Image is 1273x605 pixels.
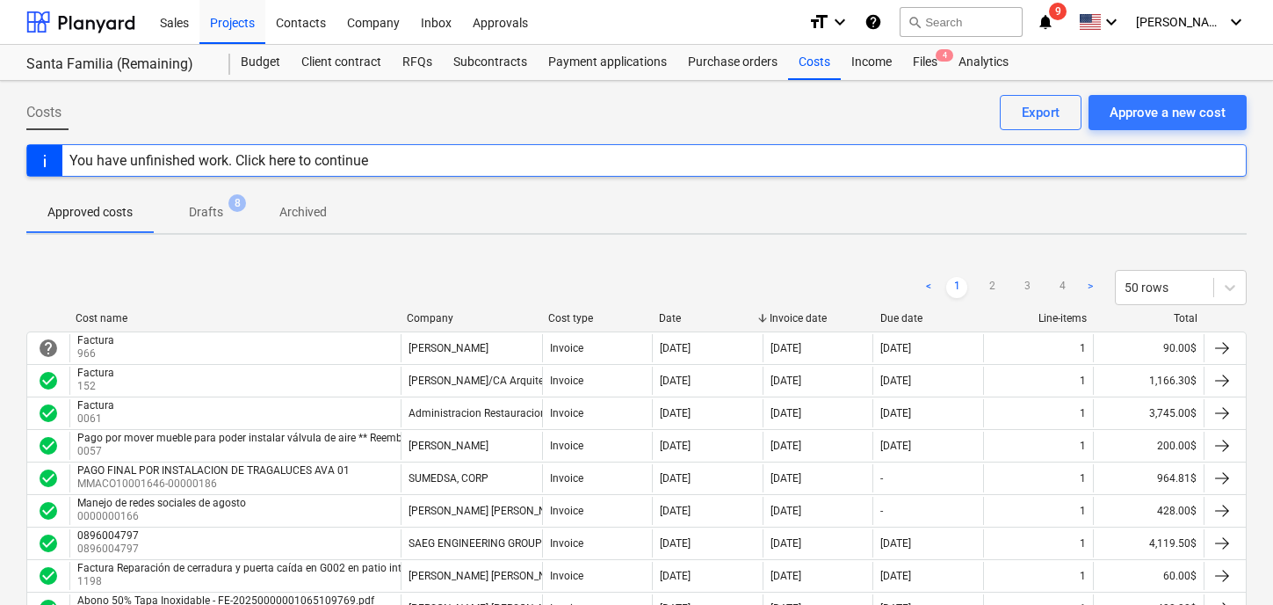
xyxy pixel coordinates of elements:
div: Manejo de redes sociales de agosto [77,497,246,509]
div: Approve a new cost [1110,101,1226,124]
p: MMACO10001646-00000186 [77,477,353,492]
div: 964.81$ [1093,464,1204,492]
div: Widget de chat [1185,521,1273,605]
div: Invoice was approved [38,565,59,587]
div: [DATE] [660,375,691,387]
span: Costs [26,102,61,123]
div: Invoice [550,375,583,387]
div: [DATE] [770,342,801,354]
div: - [880,472,883,485]
button: Export [1000,95,1081,130]
p: Drafts [189,203,223,222]
div: Invoice was approved [38,468,59,489]
span: check_circle [38,468,59,489]
span: 4 [936,49,953,62]
div: [PERSON_NAME] [PERSON_NAME] [409,570,571,582]
div: 1 [1080,570,1086,582]
a: Subcontracts [443,45,538,80]
div: Purchase orders [677,45,788,80]
button: Approve a new cost [1089,95,1247,130]
span: check_circle [38,370,59,391]
p: 0057 [77,444,530,459]
div: 60.00$ [1093,562,1204,590]
div: Invoice was approved [38,435,59,456]
iframe: Chat Widget [1185,521,1273,605]
div: Line-items [990,312,1087,324]
div: Santa Familia (Remaining) [26,55,209,74]
div: 200.00$ [1093,432,1204,460]
a: Page 3 [1016,277,1038,298]
span: check_circle [38,533,59,554]
div: [DATE] [660,472,691,485]
div: Invoice [550,440,583,452]
div: [DATE] [660,342,691,354]
div: Payment applications [538,45,677,80]
div: Factura [77,334,114,346]
p: 966 [77,346,118,361]
div: 1 [1080,407,1086,419]
div: [PERSON_NAME] [409,342,488,354]
div: [DATE] [880,570,911,582]
a: Analytics [948,45,1019,80]
span: 8 [228,194,246,212]
div: [DATE] [880,407,911,419]
div: [DATE] [660,505,691,517]
p: 152 [77,379,118,394]
a: Page 1 is your current page [946,277,967,298]
div: [PERSON_NAME] [409,440,488,452]
div: Factura [77,367,114,379]
a: Client contract [291,45,392,80]
div: 1,166.30$ [1093,367,1204,395]
div: [DATE] [660,570,691,582]
div: 1 [1080,440,1086,452]
p: 0000000166 [77,509,250,524]
a: Budget [230,45,291,80]
a: Income [841,45,902,80]
a: Previous page [918,277,939,298]
div: [DATE] [660,537,691,550]
a: Files4 [902,45,948,80]
a: Page 4 [1052,277,1073,298]
div: Invoice [550,342,583,354]
span: check_circle [38,403,59,424]
div: RFQs [392,45,443,80]
div: Invoice [550,505,583,517]
div: [DATE] [770,472,801,485]
div: Invoice date [770,312,866,324]
div: Files [902,45,948,80]
div: 1 [1080,505,1086,517]
div: [DATE] [770,537,801,550]
p: 1198 [77,574,426,589]
div: Invoice is waiting for an approval [38,338,59,359]
div: Factura [77,399,114,412]
div: PAGO FINAL POR INSTALACION DE TRAGALUCES AVA 01 [77,464,350,477]
div: [DATE] [770,570,801,582]
div: 428.00$ [1093,497,1204,525]
p: 0061 [77,412,118,426]
a: Costs [788,45,841,80]
div: Invoice was approved [38,533,59,554]
p: Archived [279,203,327,222]
div: 4,119.50$ [1093,529,1204,558]
a: Next page [1080,277,1101,298]
div: 1 [1080,342,1086,354]
span: check_circle [38,435,59,456]
div: Date [659,312,756,324]
div: [DATE] [770,375,801,387]
div: 1 [1080,537,1086,550]
div: Invoice was approved [38,370,59,391]
div: Invoice [550,570,583,582]
div: Company [407,312,534,324]
span: check_circle [38,500,59,521]
div: 0896004797 [77,529,139,542]
div: SUMEDSA, CORP [409,472,488,485]
div: Invoice was approved [38,403,59,424]
a: Page 2 [981,277,1002,298]
span: check_circle [38,565,59,587]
